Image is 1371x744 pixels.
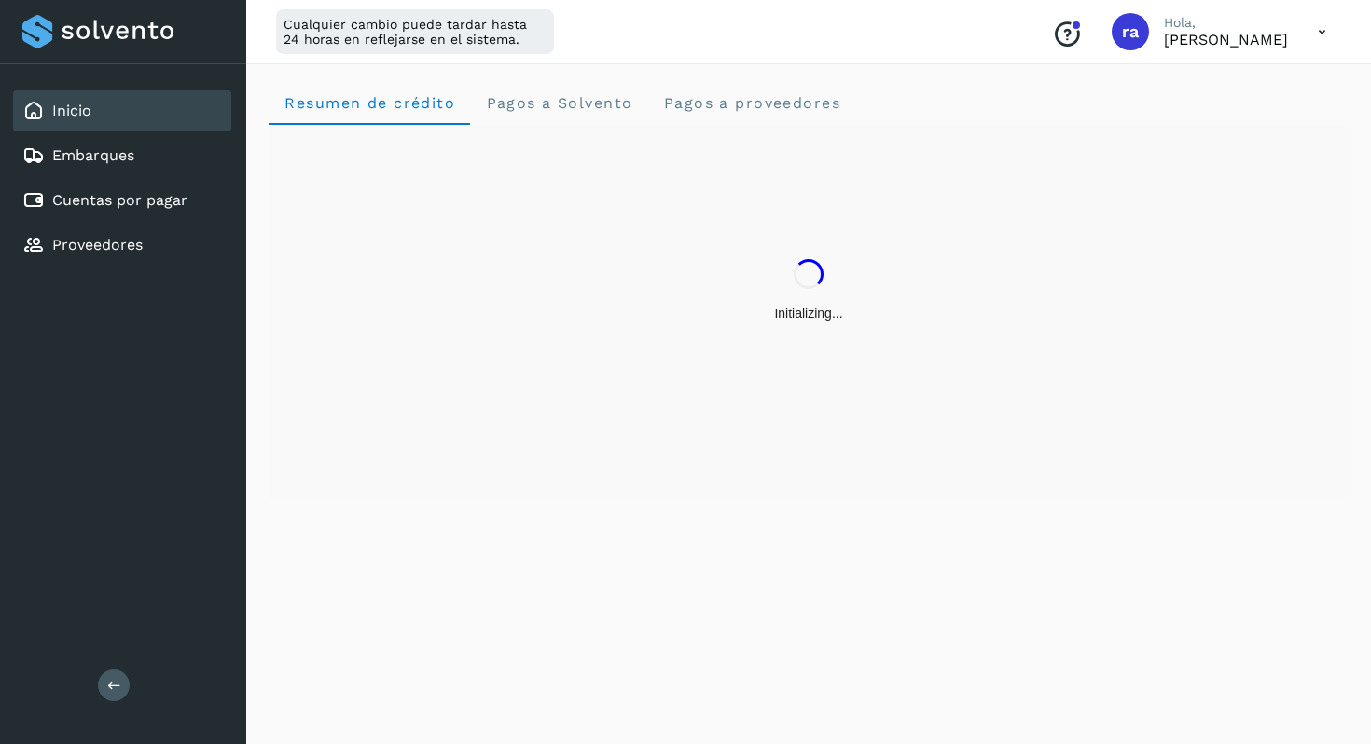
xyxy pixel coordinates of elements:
p: Hola, [1164,15,1288,31]
div: Inicio [13,90,231,131]
span: Resumen de crédito [284,94,455,112]
p: raziel alfredo fragoso [1164,31,1288,48]
a: Proveedores [52,236,143,254]
div: Cualquier cambio puede tardar hasta 24 horas en reflejarse en el sistema. [276,9,554,54]
div: Embarques [13,135,231,176]
a: Inicio [52,102,91,119]
a: Embarques [52,146,134,164]
a: Cuentas por pagar [52,191,187,209]
div: Cuentas por pagar [13,180,231,221]
div: Proveedores [13,225,231,266]
span: Pagos a Solvento [485,94,632,112]
span: Pagos a proveedores [662,94,840,112]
